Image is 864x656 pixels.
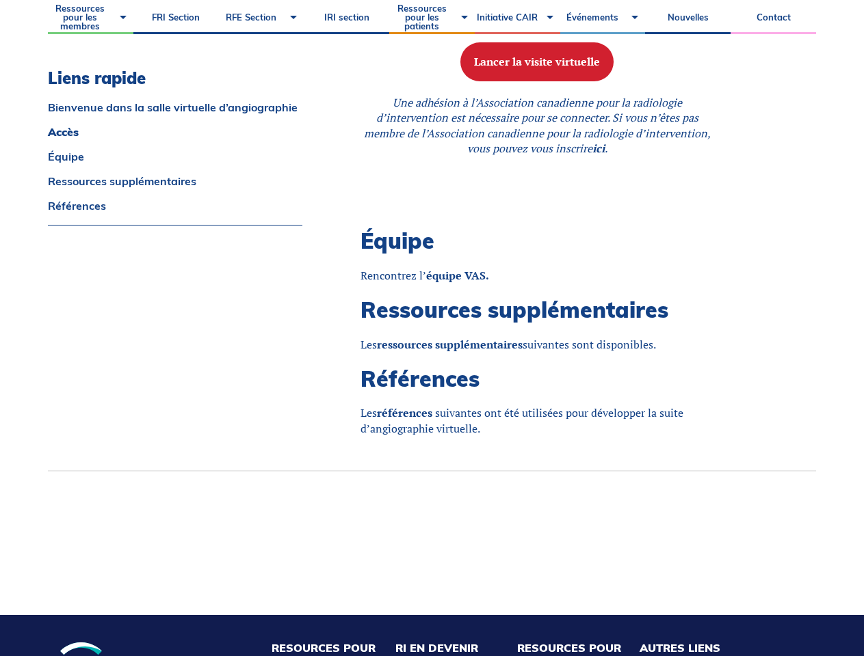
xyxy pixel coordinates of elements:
strong: références [377,405,432,420]
button: Lancer la visite virtuelle [460,42,614,81]
h3: Liens rapide [48,68,302,88]
a: Ressources supplémentaires [48,176,302,187]
b: Lancer la visite virtuelle [474,54,600,69]
a: ressources supplémentaires [377,337,523,352]
a: ici [592,141,605,156]
a: Références [48,200,302,211]
a: Bienvenue dans la salle virtuelle d’angiographie [48,102,302,113]
h2: Ressources supplémentaires [361,297,714,323]
em: Une adhésion à l’Association canadienne pour la radiologie d’intervention est nécessaire pour se ... [364,95,711,156]
a: Accès [48,126,302,137]
a: équipe VAS. [426,268,489,283]
a: Équipe [48,151,302,162]
p: Rencontrez l’ [361,268,714,283]
p: Les suivantes sont disponibles. [361,337,714,352]
h2: Équipe [361,228,714,254]
p: Les suivantes ont été utilisées pour développer la suite d’angiographie virtuelle. [361,405,714,436]
h2: Références [361,366,714,392]
a: références [377,405,435,420]
a: Lancer la visite virtuelle [460,54,614,69]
